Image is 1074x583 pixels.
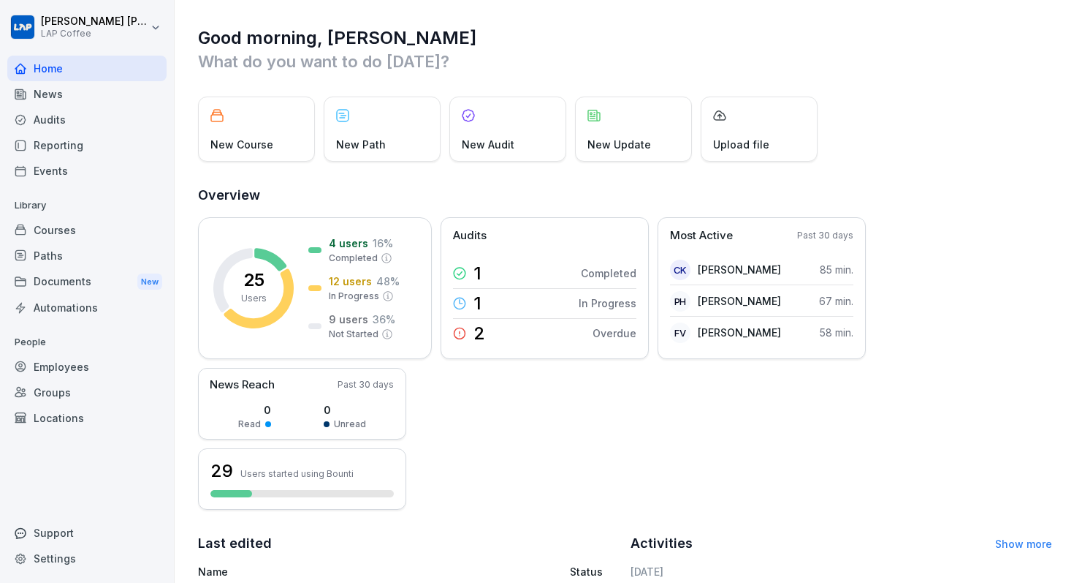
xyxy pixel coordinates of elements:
p: Users started using Bounti [240,468,354,479]
p: What do you want to do [DATE]? [198,50,1052,73]
a: DocumentsNew [7,268,167,296]
p: 25 [243,271,264,289]
p: News Reach [210,377,275,394]
h6: [DATE] [631,564,1053,579]
p: 0 [324,402,366,418]
p: People [7,331,167,354]
h2: Activities [631,533,693,554]
h2: Overview [198,185,1052,206]
p: Most Active [670,227,733,244]
div: FV [670,323,690,343]
div: CK [670,260,690,280]
a: Paths [7,243,167,268]
p: [PERSON_NAME] [698,325,781,340]
div: PH [670,291,690,312]
div: Support [7,520,167,546]
p: Not Started [329,328,378,341]
p: In Progress [579,296,636,311]
p: Library [7,194,167,217]
p: 2 [473,325,485,342]
p: Name [198,564,456,579]
p: Users [241,292,267,305]
p: 12 users [329,274,372,289]
a: News [7,81,167,107]
p: Past 30 days [797,229,853,242]
p: Audits [453,227,487,244]
p: 16 % [373,236,393,251]
p: Upload file [713,137,769,152]
p: 48 % [376,274,400,289]
p: 58 min. [820,325,853,340]
a: Home [7,56,167,81]
p: 67 min. [819,293,853,309]
p: Status [570,564,603,579]
h1: Good morning, [PERSON_NAME] [198,26,1052,50]
p: 1 [473,265,481,282]
p: 1 [473,295,481,312]
a: Employees [7,354,167,380]
p: New Audit [462,137,514,152]
a: Reporting [7,132,167,158]
p: New Update [587,137,651,152]
h3: 29 [210,459,233,484]
p: New Course [210,137,273,152]
a: Groups [7,380,167,405]
a: Audits [7,107,167,132]
p: 4 users [329,236,368,251]
p: 36 % [373,312,395,327]
p: Unread [334,418,366,431]
p: Completed [329,252,378,265]
p: Overdue [593,326,636,341]
p: 0 [238,402,271,418]
p: 9 users [329,312,368,327]
div: New [137,274,162,290]
p: [PERSON_NAME] [PERSON_NAME] [41,15,148,28]
a: Show more [995,538,1052,550]
p: [PERSON_NAME] [698,262,781,277]
p: [PERSON_NAME] [698,293,781,309]
a: Automations [7,295,167,320]
h2: Last edited [198,533,620,554]
a: Events [7,158,167,184]
p: In Progress [329,290,379,303]
p: Completed [581,266,636,281]
p: New Path [336,137,386,152]
p: LAP Coffee [41,29,148,39]
p: Past 30 days [338,378,394,391]
a: Locations [7,405,167,431]
p: 85 min. [820,262,853,277]
a: Settings [7,546,167,571]
div: Documents [7,268,167,296]
p: Read [238,418,261,431]
a: Courses [7,217,167,243]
